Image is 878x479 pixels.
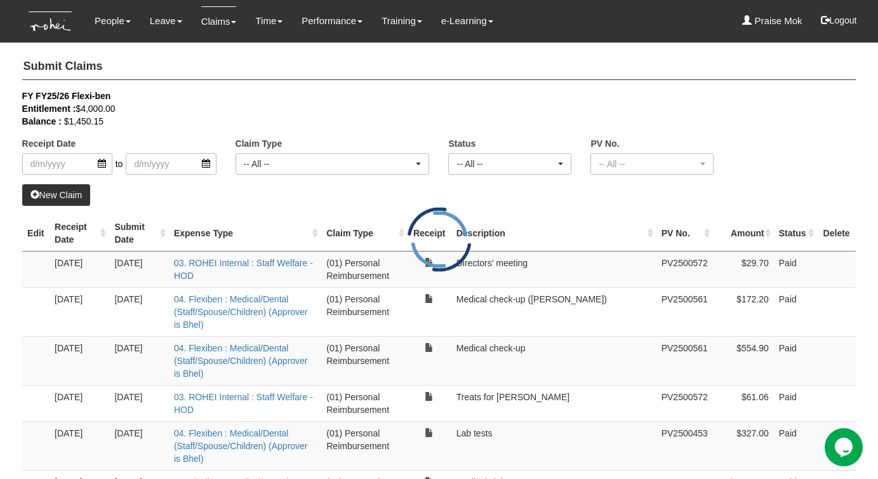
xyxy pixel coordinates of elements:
[656,336,713,385] td: PV2500561
[109,251,169,287] td: [DATE]
[321,336,408,385] td: (01) Personal Reimbursement
[451,336,656,385] td: Medical check-up
[441,6,493,36] a: e-Learning
[774,251,817,287] td: Paid
[451,251,656,287] td: Directors' meeting
[321,251,408,287] td: (01) Personal Reimbursement
[812,5,866,36] button: Logout
[774,336,817,385] td: Paid
[713,336,774,385] td: $554.90
[22,184,91,206] a: New Claim
[656,385,713,421] td: PV2500572
[302,6,363,36] a: Performance
[656,215,713,252] th: PV No. : activate to sort column ascending
[451,385,656,421] td: Treats for [PERSON_NAME]
[236,137,283,150] label: Claim Type
[22,153,112,175] input: d/m/yyyy
[321,421,408,470] td: (01) Personal Reimbursement
[150,6,182,36] a: Leave
[174,428,308,464] a: 04. Flexiben : Medical/Dental (Staff/Spouse/Children) (Approver is Bhel)
[236,153,430,175] button: -- All --
[451,287,656,336] td: Medical check-up ([PERSON_NAME])
[451,215,656,252] th: Description : activate to sort column ascending
[22,116,62,126] b: Balance :
[201,6,237,36] a: Claims
[109,287,169,336] td: [DATE]
[50,421,109,470] td: [DATE]
[599,158,698,170] div: -- All --
[656,421,713,470] td: PV2500453
[112,153,126,175] span: to
[255,6,283,36] a: Time
[50,336,109,385] td: [DATE]
[451,421,656,470] td: Lab tests
[22,104,76,114] b: Entitlement :
[742,6,802,36] a: Praise Mok
[64,116,103,126] span: $1,450.15
[50,251,109,287] td: [DATE]
[174,392,313,415] a: 03. ROHEI Internal : Staff Welfare - HOD
[50,385,109,421] td: [DATE]
[825,428,865,466] iframe: chat widget
[656,251,713,287] td: PV2500572
[590,153,714,175] button: -- All --
[774,421,817,470] td: Paid
[244,158,414,170] div: -- All --
[713,385,774,421] td: $61.06
[22,102,837,115] div: $4,000.00
[22,54,856,80] h4: Submit Claims
[22,215,50,252] th: Edit
[169,215,321,252] th: Expense Type : activate to sort column ascending
[321,215,408,252] th: Claim Type : activate to sort column ascending
[713,215,774,252] th: Amount : activate to sort column ascending
[109,385,169,421] td: [DATE]
[174,258,313,281] a: 03. ROHEI Internal : Staff Welfare - HOD
[774,287,817,336] td: Paid
[109,215,169,252] th: Submit Date : activate to sort column ascending
[174,294,308,330] a: 04. Flexiben : Medical/Dental (Staff/Spouse/Children) (Approver is Bhel)
[817,215,856,252] th: Delete
[448,137,476,150] label: Status
[50,287,109,336] td: [DATE]
[109,421,169,470] td: [DATE]
[22,137,76,150] label: Receipt Date
[109,336,169,385] td: [DATE]
[713,251,774,287] td: $29.70
[713,421,774,470] td: $327.00
[95,6,131,36] a: People
[382,6,422,36] a: Training
[448,153,571,175] button: -- All --
[321,385,408,421] td: (01) Personal Reimbursement
[713,287,774,336] td: $172.20
[774,385,817,421] td: Paid
[321,287,408,336] td: (01) Personal Reimbursement
[22,91,111,101] b: FY FY25/26 Flexi-ben
[774,215,817,252] th: Status : activate to sort column ascending
[126,153,216,175] input: d/m/yyyy
[50,215,109,252] th: Receipt Date : activate to sort column ascending
[456,158,555,170] div: -- All --
[656,287,713,336] td: PV2500561
[590,137,619,150] label: PV No.
[174,343,308,379] a: 04. Flexiben : Medical/Dental (Staff/Spouse/Children) (Approver is Bhel)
